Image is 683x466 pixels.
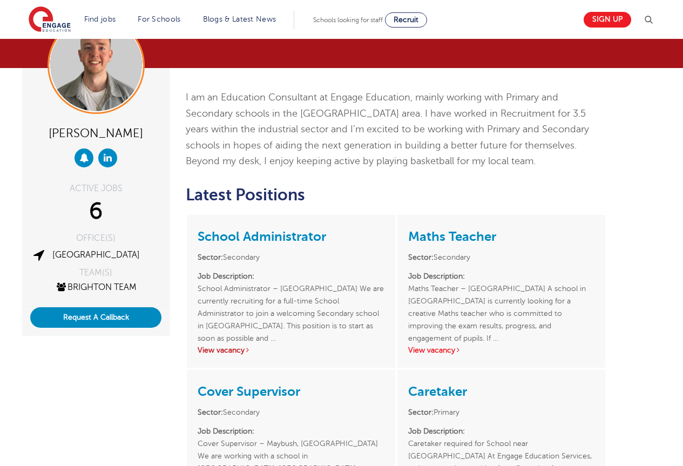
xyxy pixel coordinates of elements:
span: Recruit [394,16,418,24]
img: Engage Education [29,6,71,33]
a: Brighton Team [55,282,137,292]
a: [GEOGRAPHIC_DATA] [52,250,140,260]
a: Recruit [385,12,427,28]
a: School Administrator [198,229,326,244]
strong: Job Description: [408,272,465,280]
strong: Sector: [408,408,434,416]
div: [PERSON_NAME] [30,122,161,143]
div: OFFICE(S) [30,234,161,242]
div: 6 [30,198,161,225]
a: Caretaker [408,384,467,399]
strong: Sector: [408,253,434,261]
div: TEAM(S) [30,268,161,277]
strong: Job Description: [198,427,254,435]
a: Find jobs [84,15,116,23]
a: Cover Supervisor [198,384,300,399]
a: Sign up [584,12,631,28]
a: View vacancy [408,346,461,354]
strong: Job Description: [198,272,254,280]
li: Secondary [198,406,384,418]
li: Secondary [408,251,594,264]
a: For Schools [138,15,180,23]
div: ACTIVE JOBS [30,184,161,193]
strong: Sector: [198,253,223,261]
strong: Sector: [198,408,223,416]
span: I am an Education Consultant at Engage Education, mainly working with Primary and Secondary schoo... [186,92,589,166]
button: Request A Callback [30,307,161,328]
a: Maths Teacher [408,229,496,244]
h2: Latest Positions [186,186,606,204]
li: Secondary [198,251,384,264]
li: Primary [408,406,594,418]
p: School Administrator – [GEOGRAPHIC_DATA] We are currently recruiting for a full-time School Admin... [198,270,384,332]
a: View vacancy [198,346,251,354]
strong: Job Description: [408,427,465,435]
p: Maths Teacher – [GEOGRAPHIC_DATA] A school in [GEOGRAPHIC_DATA] is currently looking for a creati... [408,270,594,332]
span: Schools looking for staff [313,16,383,24]
a: Blogs & Latest News [203,15,276,23]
